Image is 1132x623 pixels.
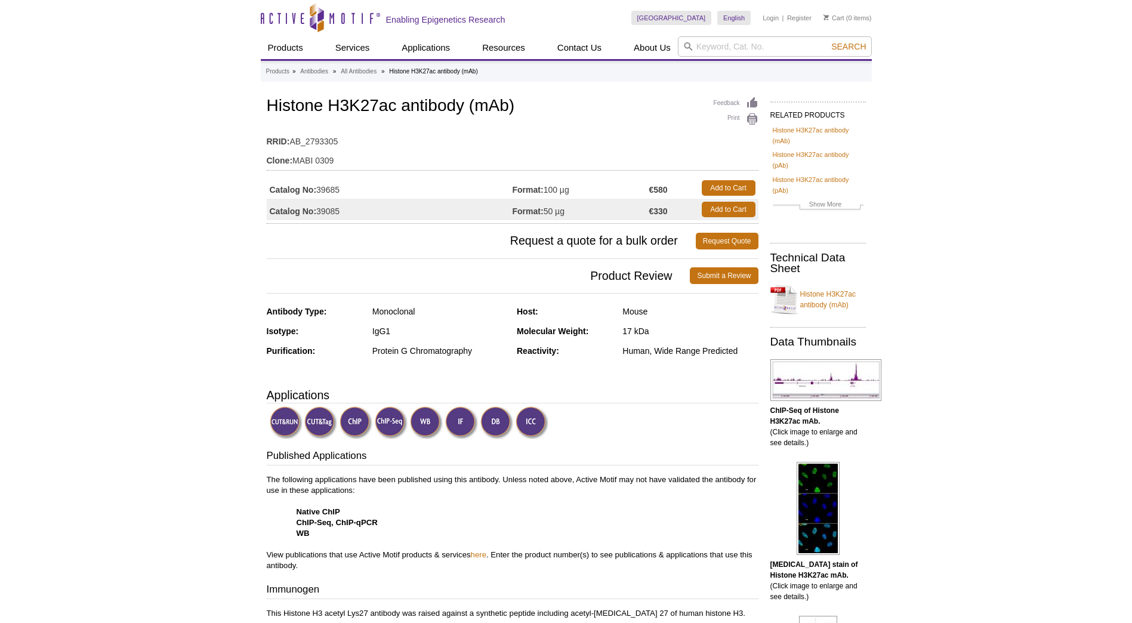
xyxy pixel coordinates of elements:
[622,326,758,337] div: 17 kDa
[267,608,758,619] p: This Histone H3 acetyl Lys27 antibody was raised against a synthetic peptide including acetyl-[ME...
[831,42,866,51] span: Search
[770,405,866,448] p: (Click image to enlarge and see details.)
[267,267,690,284] span: Product Review
[770,337,866,347] h2: Data Thumbnails
[770,559,866,602] p: (Click image to enlarge and see details.)
[267,346,316,356] strong: Purification:
[773,125,863,146] a: Histone H3K27ac antibody (mAb)
[714,113,758,126] a: Print
[627,36,678,59] a: About Us
[773,199,863,212] a: Show More
[341,66,377,77] a: All Antibodies
[445,406,478,439] img: Immunofluorescence Validated
[381,68,385,75] li: »
[297,518,378,527] strong: ChIP-Seq, ChIP-qPCR
[517,307,538,316] strong: Host:
[328,36,377,59] a: Services
[267,326,299,336] strong: Isotype:
[770,560,858,579] b: [MEDICAL_DATA] stain of Histone H3K27ac mAb.
[267,474,758,571] p: The following applications have been published using this antibody. Unless noted above, Active Mo...
[773,174,863,196] a: Histone H3K27ac antibody (pAb)
[770,282,866,317] a: Histone H3K27ac antibody (mAb)
[770,359,881,401] img: Histone H3K27ac antibody (mAb) tested by ChIP-Seq.
[267,148,758,167] td: MABI 0309
[828,41,869,52] button: Search
[823,14,844,22] a: Cart
[517,346,559,356] strong: Reactivity:
[480,406,513,439] img: Dot Blot Validated
[823,11,872,25] li: (0 items)
[375,406,408,439] img: ChIP-Seq Validated
[267,177,513,199] td: 39685
[266,66,289,77] a: Products
[333,68,337,75] li: »
[297,507,340,516] strong: Native ChIP
[270,184,317,195] strong: Catalog No:
[690,267,758,284] a: Submit a Review
[787,14,812,22] a: Register
[516,406,548,439] img: Immunocytochemistry Validated
[386,14,505,25] h2: Enabling Epigenetics Research
[517,326,588,336] strong: Molecular Weight:
[513,206,544,217] strong: Format:
[763,14,779,22] a: Login
[622,346,758,356] div: Human, Wide Range Predicted
[297,529,310,538] strong: WB
[631,11,712,25] a: [GEOGRAPHIC_DATA]
[267,136,290,147] strong: RRID:
[550,36,609,59] a: Contact Us
[267,155,293,166] strong: Clone:
[513,199,649,220] td: 50 µg
[714,97,758,110] a: Feedback
[300,66,328,77] a: Antibodies
[267,449,758,465] h3: Published Applications
[823,14,829,20] img: Your Cart
[773,149,863,171] a: Histone H3K27ac antibody (pAb)
[267,97,758,117] h1: Histone H3K27ac antibody (mAb)
[304,406,337,439] img: CUT&Tag Validated
[513,184,544,195] strong: Format:
[267,582,758,599] h3: Immunogen
[267,307,327,316] strong: Antibody Type:
[702,180,755,196] a: Add to Cart
[267,199,513,220] td: 39085
[267,386,758,404] h3: Applications
[340,406,372,439] img: ChIP Validated
[394,36,457,59] a: Applications
[797,462,840,555] img: Histone H3K27ac antibody (mAb) tested by immunofluorescence.
[261,36,310,59] a: Products
[717,11,751,25] a: English
[372,326,508,337] div: IgG1
[513,177,649,199] td: 100 µg
[267,233,696,249] span: Request a quote for a bulk order
[475,36,532,59] a: Resources
[649,206,667,217] strong: €330
[270,206,317,217] strong: Catalog No:
[372,306,508,317] div: Monoclonal
[770,406,839,425] b: ChIP-Seq of Histone H3K27ac mAb.
[267,129,758,148] td: AB_2793305
[678,36,872,57] input: Keyword, Cat. No.
[292,68,296,75] li: »
[372,346,508,356] div: Protein G Chromatography
[696,233,758,249] a: Request Quote
[622,306,758,317] div: Mouse
[471,550,486,559] a: here
[410,406,443,439] img: Western Blot Validated
[649,184,667,195] strong: €580
[702,202,755,217] a: Add to Cart
[770,101,866,123] h2: RELATED PRODUCTS
[270,406,303,439] img: CUT&RUN Validated
[770,252,866,274] h2: Technical Data Sheet
[782,11,784,25] li: |
[389,68,477,75] li: Histone H3K27ac antibody (mAb)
